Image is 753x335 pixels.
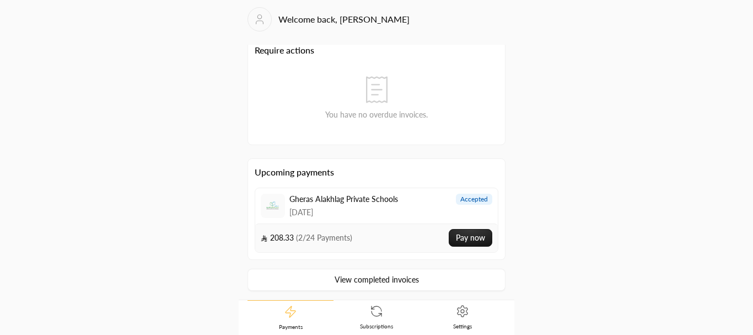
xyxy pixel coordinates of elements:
[453,322,472,330] span: Settings
[263,196,283,216] img: Logo
[296,233,352,242] span: ( 2/24 Payments )
[255,44,498,138] span: Require actions
[261,232,352,243] span: 208.33
[460,195,488,204] span: accepted
[449,229,492,247] button: Pay now
[248,269,505,291] a: View completed invoices
[289,194,398,205] span: Gheras Alakhlag Private Schools
[279,323,303,331] span: Payments
[278,13,410,26] h2: Welcome back, [PERSON_NAME]
[289,207,398,218] span: [DATE]
[360,322,393,330] span: Subscriptions
[419,300,505,334] a: Settings
[248,300,334,335] a: Payments
[325,109,428,120] span: You have no overdue invoices.
[255,188,498,253] a: LogoGheras Alakhlag Private Schools[DATE]accepted 208.33 (2/24 Payments)Pay now
[255,166,498,179] span: Upcoming payments
[334,300,419,334] a: Subscriptions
